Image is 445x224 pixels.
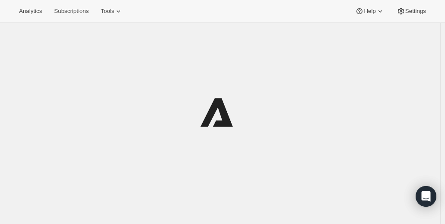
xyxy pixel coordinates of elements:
[405,8,426,15] span: Settings
[49,5,94,17] button: Subscriptions
[391,5,431,17] button: Settings
[54,8,89,15] span: Subscriptions
[364,8,375,15] span: Help
[101,8,114,15] span: Tools
[350,5,389,17] button: Help
[19,8,42,15] span: Analytics
[416,186,436,207] div: Open Intercom Messenger
[14,5,47,17] button: Analytics
[95,5,128,17] button: Tools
